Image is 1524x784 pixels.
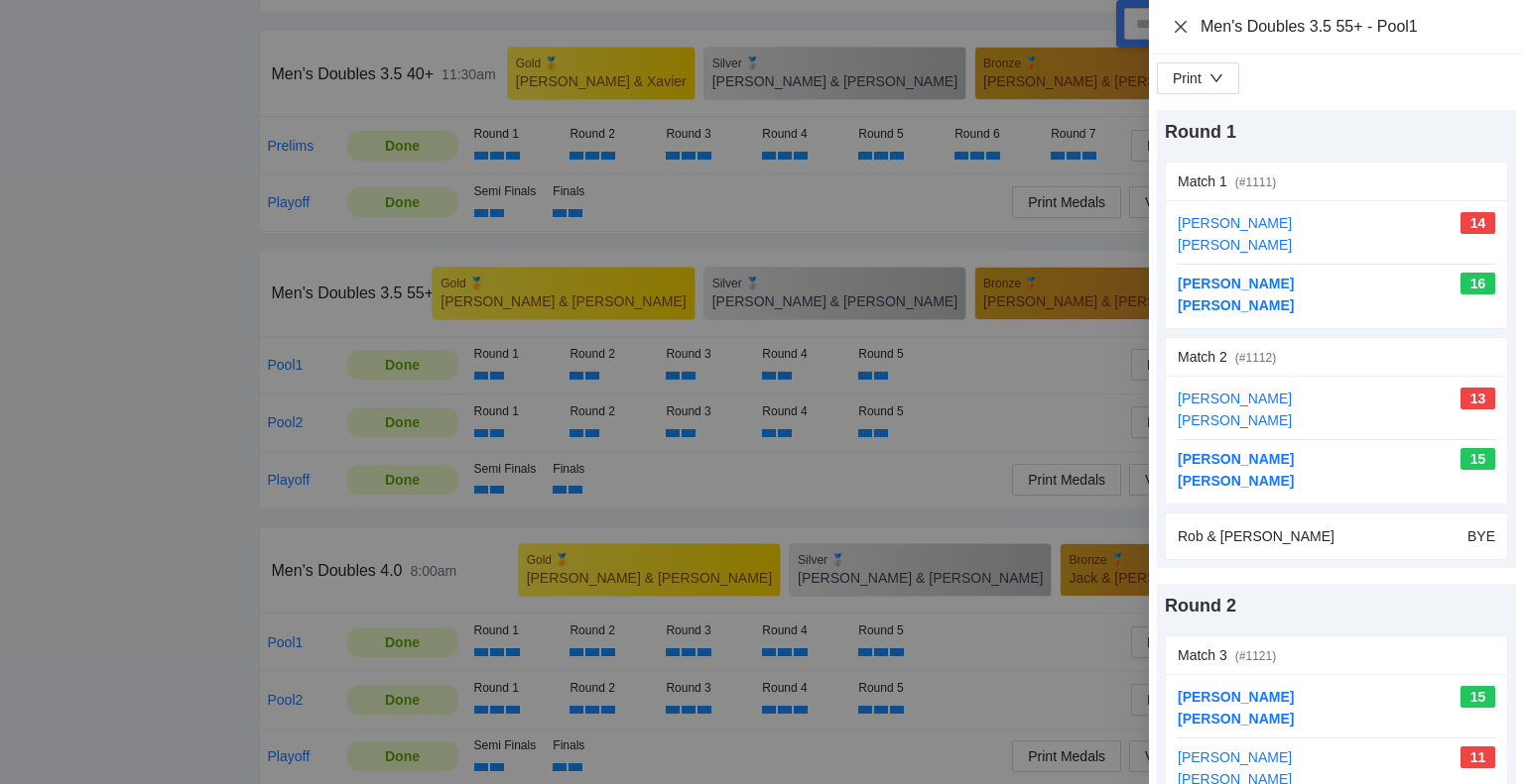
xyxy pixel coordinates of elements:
[1178,276,1294,291] a: [PERSON_NAME]
[1460,686,1495,708] div: 15
[1165,592,1508,619] div: Round 2
[1178,173,1227,189] span: Match 1
[1173,19,1189,36] button: Close
[1460,212,1495,234] div: 14
[1178,215,1292,231] a: [PERSON_NAME]
[1460,746,1495,768] div: 11
[1201,16,1500,38] div: Men's Doubles 3.5 55+ - Pool1
[1178,525,1334,547] div: Rob & [PERSON_NAME]
[1178,711,1294,727] a: [PERSON_NAME]
[1173,67,1202,89] div: Print
[1157,62,1239,94] button: Print
[1460,388,1495,409] div: 13
[1235,175,1276,189] span: (# 1111 )
[1178,237,1292,253] a: [PERSON_NAME]
[1178,647,1227,663] span: Match 3
[1178,473,1294,489] a: [PERSON_NAME]
[1178,689,1294,705] a: [PERSON_NAME]
[1178,451,1294,467] a: [PERSON_NAME]
[1467,525,1495,547] div: BYE
[1460,448,1495,470] div: 15
[1165,118,1508,146] div: Round 1
[1209,71,1223,85] span: down
[1178,391,1292,406] a: [PERSON_NAME]
[1178,749,1292,765] a: [PERSON_NAME]
[1235,351,1276,365] span: (# 1112 )
[1173,19,1189,35] span: close
[1178,297,1294,313] a: [PERSON_NAME]
[1460,273,1495,294] div: 16
[1178,349,1227,365] span: Match 2
[1178,412,1292,428] a: [PERSON_NAME]
[1235,649,1276,663] span: (# 1121 )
